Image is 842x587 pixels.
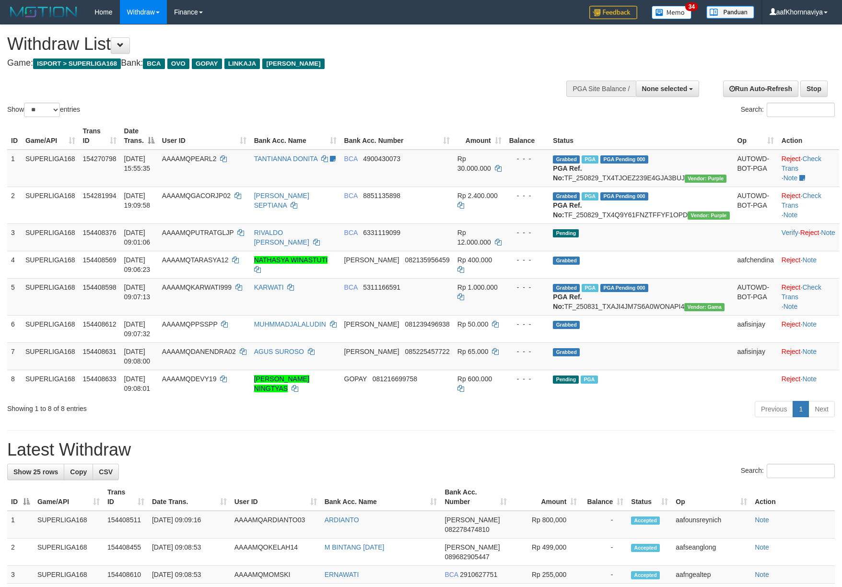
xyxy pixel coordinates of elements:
span: [DATE] 09:07:13 [124,283,151,301]
a: MUHMMADJALALUDIN [254,320,326,328]
td: Rp 800,000 [511,511,581,539]
b: PGA Ref. No: [553,201,582,219]
a: Reject [782,375,801,383]
div: PGA Site Balance / [566,81,635,97]
div: - - - [509,191,546,200]
th: User ID: activate to sort column ascending [231,483,321,511]
th: Op: activate to sort column ascending [672,483,751,511]
span: Rp 2.400.000 [457,192,498,200]
h1: Withdraw List [7,35,552,54]
td: AAAAMQARDIANTO03 [231,511,321,539]
td: · [778,251,839,278]
span: Marked by aafsoycanthlai [581,376,597,384]
span: Marked by aafmaleo [582,155,598,164]
a: Reject [782,348,801,355]
td: · [778,342,839,370]
span: Marked by aafnonsreyleab [582,192,598,200]
a: Reject [782,283,801,291]
th: Status: activate to sort column ascending [627,483,672,511]
span: CSV [99,468,113,476]
td: 6 [7,315,22,342]
span: PGA Pending [600,284,648,292]
td: 4 [7,251,22,278]
td: [DATE] 09:08:53 [148,539,231,566]
td: · [778,370,839,397]
span: Grabbed [553,155,580,164]
a: Note [755,516,769,524]
label: Search: [741,103,835,117]
td: AAAAMQMOMSKI [231,566,321,584]
span: Copy 4900430073 to clipboard [363,155,400,163]
td: 7 [7,342,22,370]
span: 154281994 [83,192,117,200]
a: Reject [782,256,801,264]
td: SUPERLIGA168 [34,539,104,566]
td: aafseanglong [672,539,751,566]
a: Note [802,256,817,264]
img: Button%20Memo.svg [652,6,692,19]
span: AAAAMQTARASYA12 [162,256,229,264]
th: Amount: activate to sort column ascending [454,122,505,150]
span: BCA [344,229,358,236]
a: ARDIANTO [325,516,359,524]
td: AUTOWD-BOT-PGA [734,150,778,187]
input: Search: [767,464,835,478]
span: 154408631 [83,348,117,355]
span: Rp 12.000.000 [457,229,491,246]
td: Rp 255,000 [511,566,581,584]
td: SUPERLIGA168 [22,278,79,315]
h1: Latest Withdraw [7,440,835,459]
span: LINKAJA [224,59,260,69]
span: GOPAY [344,375,367,383]
span: Grabbed [553,192,580,200]
span: Grabbed [553,321,580,329]
a: Reject [800,229,819,236]
th: Game/API: activate to sort column ascending [22,122,79,150]
th: Game/API: activate to sort column ascending [34,483,104,511]
th: ID [7,122,22,150]
a: Check Trans [782,283,821,301]
span: [PERSON_NAME] [444,516,500,524]
span: PGA Pending [600,192,648,200]
td: · · [778,187,839,223]
span: AAAAMQPPSSPP [162,320,218,328]
span: [DATE] 09:01:06 [124,229,151,246]
span: Rp 600.000 [457,375,492,383]
div: - - - [509,282,546,292]
td: aafisinjay [734,342,778,370]
td: aafchendina [734,251,778,278]
span: [PERSON_NAME] [262,59,324,69]
span: AAAAMQGACORJP02 [162,192,231,200]
th: Balance [505,122,550,150]
h4: Game: Bank: [7,59,552,68]
span: AAAAMQKARWATI999 [162,283,232,291]
span: Copy 082278474810 to clipboard [444,526,489,533]
th: Action [778,122,839,150]
th: User ID: activate to sort column ascending [158,122,250,150]
span: Grabbed [553,257,580,265]
span: [DATE] 09:06:23 [124,256,151,273]
span: [PERSON_NAME] [344,256,399,264]
td: TF_250831_TXAJI4JM7S6A0WONAPI4 [549,278,733,315]
td: AUTOWD-BOT-PGA [734,187,778,223]
td: · · [778,223,839,251]
b: PGA Ref. No: [553,164,582,182]
span: Rp 400.000 [457,256,492,264]
span: [DATE] 19:09:58 [124,192,151,209]
td: 154408610 [104,566,148,584]
th: Bank Acc. Number: activate to sort column ascending [340,122,454,150]
span: Pending [553,229,579,237]
a: Copy [64,464,93,480]
span: BCA [344,192,358,200]
span: Copy 6331119099 to clipboard [363,229,400,236]
div: - - - [509,154,546,164]
span: 154408633 [83,375,117,383]
div: - - - [509,347,546,356]
span: OVO [167,59,189,69]
span: Rp 30.000.000 [457,155,491,172]
td: SUPERLIGA168 [22,223,79,251]
span: Vendor URL: https://trx4.1velocity.biz [688,211,729,220]
th: Date Trans.: activate to sort column descending [120,122,158,150]
span: ISPORT > SUPERLIGA168 [33,59,121,69]
a: TANTIANNA DONITA [254,155,318,163]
